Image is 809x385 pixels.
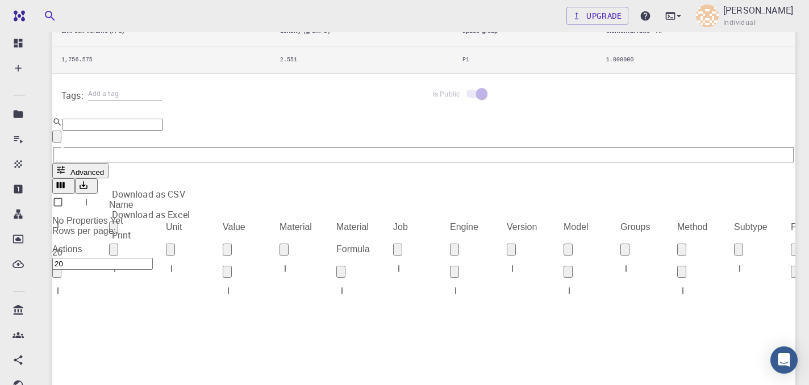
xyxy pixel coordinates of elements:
td: 2.551 [271,47,453,74]
p: [PERSON_NAME] [723,3,793,17]
td: P1 [453,47,597,74]
img: Khadijeh Mohri [696,5,719,27]
img: logo [9,10,25,22]
h6: Tags: [61,83,88,103]
span: Individual [723,17,756,28]
td: 1.000000 [597,47,795,74]
span: Support [24,8,65,18]
div: Open Intercom Messenger [770,346,798,374]
input: Add a tag [88,86,162,101]
span: Is Public [433,89,460,99]
a: Upgrade [566,7,628,25]
td: 1,756.575 [52,47,271,74]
